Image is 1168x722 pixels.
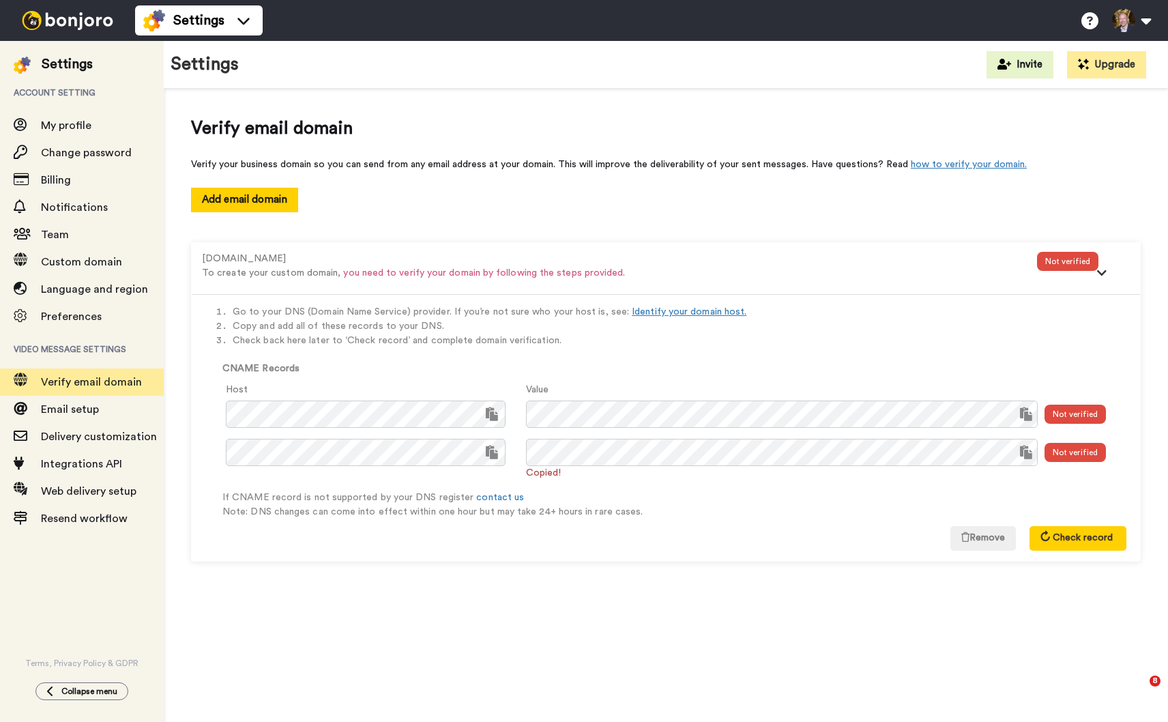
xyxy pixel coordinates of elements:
[41,431,157,442] span: Delivery customization
[41,513,128,524] span: Resend workflow
[233,319,1126,334] li: Copy and add all of these records to your DNS.
[41,229,69,240] span: Team
[35,682,128,700] button: Collapse menu
[226,383,248,397] label: Host
[202,252,1130,263] a: [DOMAIN_NAME]To create your custom domain, you need to verify your domain by following the steps ...
[1150,676,1160,687] span: 8
[41,404,99,415] span: Email setup
[41,311,102,322] span: Preferences
[41,284,148,295] span: Language and region
[191,188,298,212] button: Add email domain
[1122,676,1154,708] iframe: Intercom live chat
[143,10,165,31] img: settings-colored.svg
[1030,526,1126,551] button: Check record
[1045,443,1106,462] div: Not verified
[41,486,136,497] span: Web delivery setup
[1067,51,1146,78] button: Upgrade
[191,158,1141,171] div: Verify your business domain so you can send from any email address at your domain. This will impr...
[202,252,1037,266] div: [DOMAIN_NAME]
[41,202,108,213] span: Notifications
[526,465,561,478] span: Copied!
[526,383,549,397] label: Value
[222,505,1126,519] p: Note: DNS changes can come into effect within one hour but may take 24+ hours in rare cases.
[1053,533,1113,543] span: Check record
[222,364,300,373] b: CNAME Records
[41,120,91,131] span: My profile
[41,459,122,470] span: Integrations API
[202,266,1037,280] p: To create your custom domain,
[911,160,1027,169] a: how to verify your domain.
[233,334,1126,348] li: Check back here later to ‘Check record’ and complete domain verification.
[171,55,239,74] h1: Settings
[233,305,1126,319] li: Go to your DNS (Domain Name Service) provider. If you’re not sure who your host is, see:
[476,493,524,502] a: contact us
[343,268,625,278] span: you need to verify your domain by following the steps provided.
[1037,252,1098,271] div: Not verified
[632,307,746,317] a: Identify your domain host.
[987,51,1053,78] button: Invite
[41,257,122,268] span: Custom domain
[42,55,93,74] div: Settings
[14,57,31,74] img: settings-colored.svg
[173,11,224,30] span: Settings
[191,116,1141,141] span: Verify email domain
[950,526,1016,551] button: Remove
[41,147,132,158] span: Change password
[41,175,71,186] span: Billing
[41,377,142,388] span: Verify email domain
[16,11,119,30] img: bj-logo-header-white.svg
[61,686,117,697] span: Collapse menu
[1045,405,1106,424] div: Not verified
